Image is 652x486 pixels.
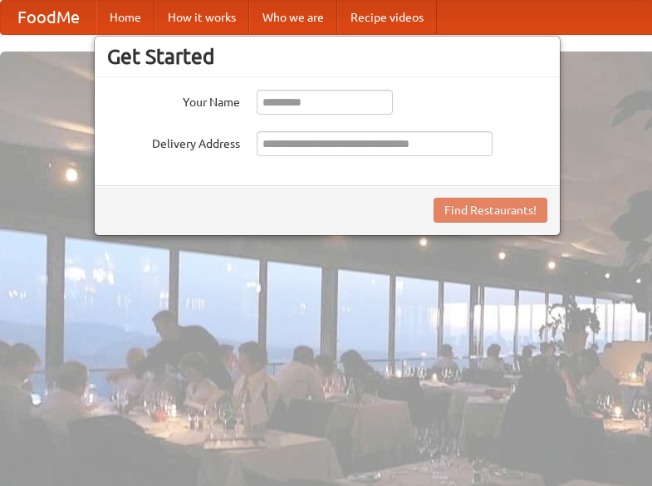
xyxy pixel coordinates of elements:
[154,1,249,34] a: How it works
[107,131,240,152] label: Delivery Address
[96,1,154,34] a: Home
[337,1,437,34] a: Recipe videos
[107,90,240,110] label: Your Name
[107,44,547,69] h3: Get Started
[249,1,337,34] a: Who we are
[434,198,547,223] button: Find Restaurants!
[1,1,96,34] a: FoodMe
